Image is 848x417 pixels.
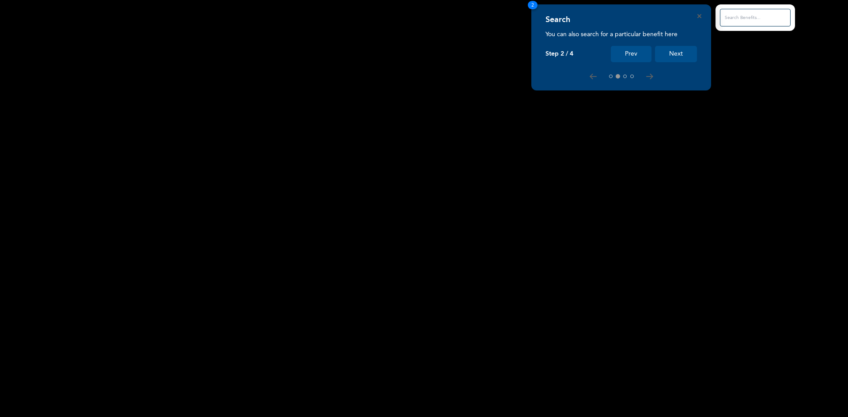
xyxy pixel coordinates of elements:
button: Prev [611,46,651,62]
button: Next [655,46,697,62]
p: Step 2 / 4 [545,50,573,58]
button: Close [697,14,701,18]
h4: Search [545,15,570,25]
input: Search Benefits... [720,9,791,26]
span: 2 [528,1,538,9]
p: You can also search for a particular benefit here [545,30,697,39]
